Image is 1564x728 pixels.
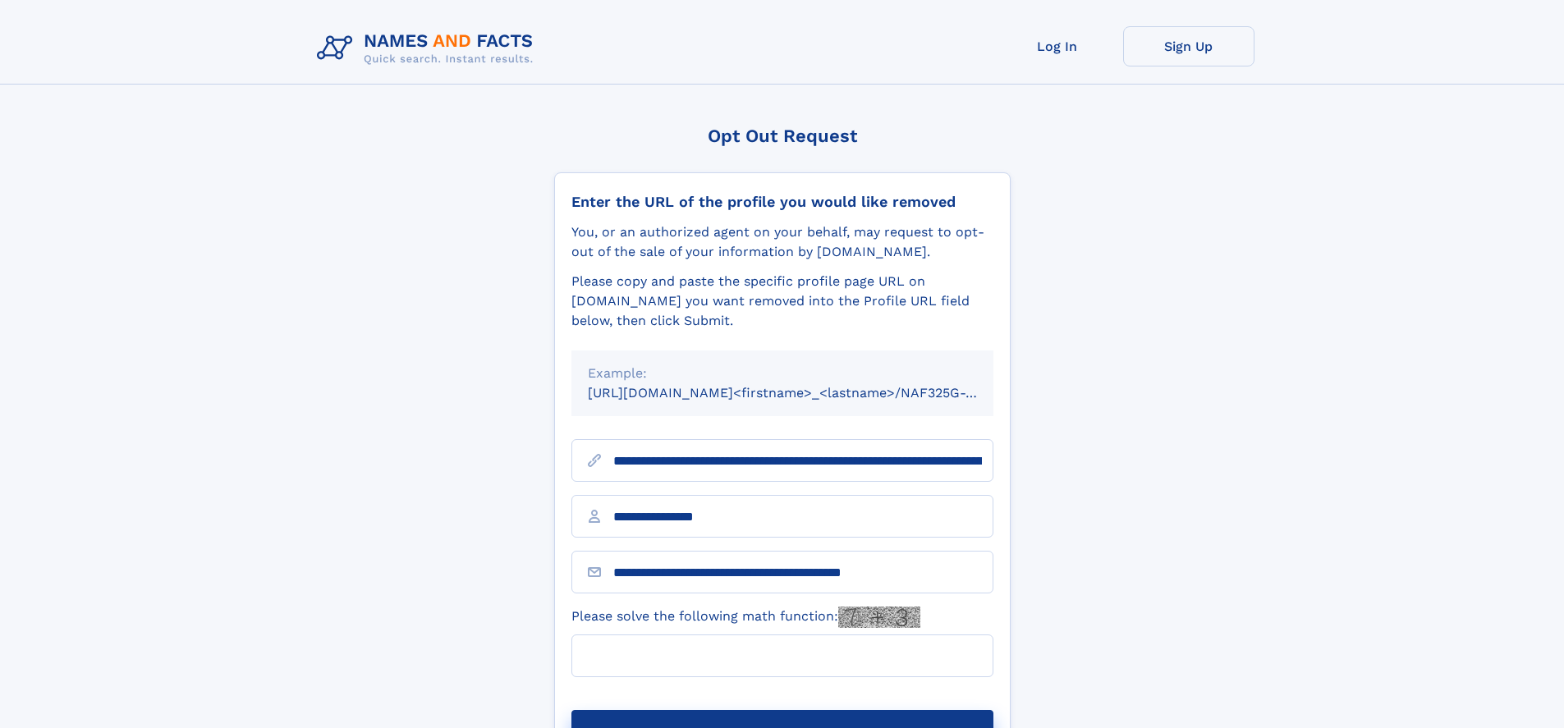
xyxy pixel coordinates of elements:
[992,26,1123,66] a: Log In
[571,607,920,628] label: Please solve the following math function:
[571,193,993,211] div: Enter the URL of the profile you would like removed
[554,126,1011,146] div: Opt Out Request
[571,272,993,331] div: Please copy and paste the specific profile page URL on [DOMAIN_NAME] you want removed into the Pr...
[310,26,547,71] img: Logo Names and Facts
[571,222,993,262] div: You, or an authorized agent on your behalf, may request to opt-out of the sale of your informatio...
[1123,26,1254,66] a: Sign Up
[588,385,1025,401] small: [URL][DOMAIN_NAME]<firstname>_<lastname>/NAF325G-xxxxxxxx
[588,364,977,383] div: Example:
